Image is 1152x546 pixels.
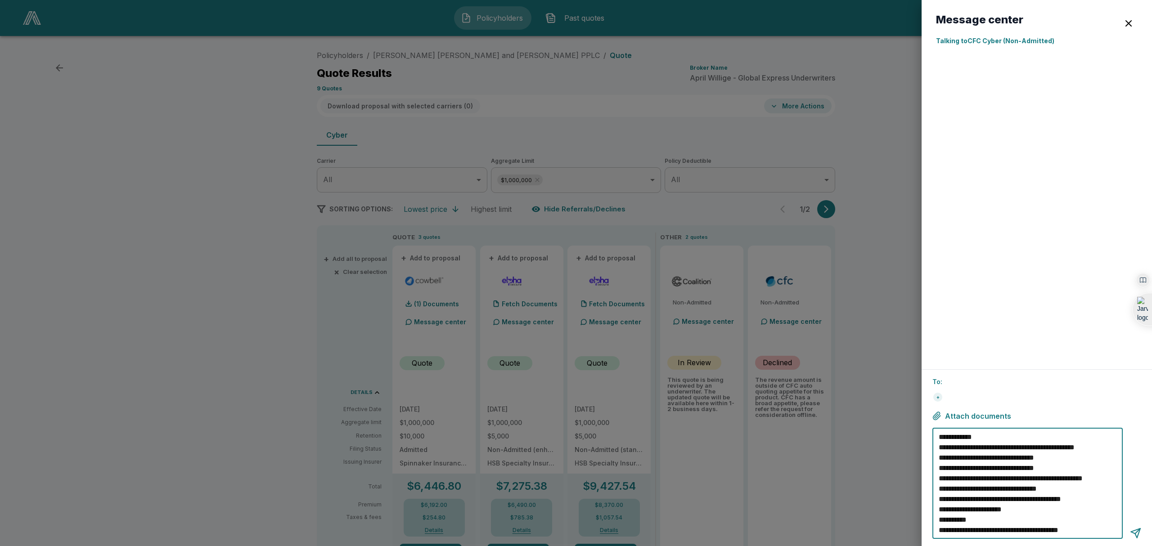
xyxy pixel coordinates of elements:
[933,393,942,402] div: +
[936,36,1138,45] p: Talking to CFC Cyber (Non-Admitted)
[932,377,1141,386] p: To:
[945,412,1011,421] span: Attach documents
[936,14,1023,25] h6: Message center
[932,392,943,403] div: +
